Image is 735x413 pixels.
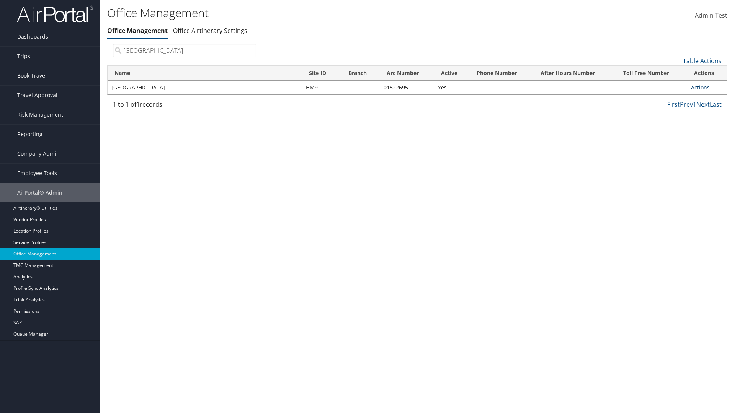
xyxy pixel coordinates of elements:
span: Trips [17,47,30,66]
a: Admin Test [695,4,727,28]
a: Next [696,100,710,109]
span: 1 [136,100,140,109]
th: Branch: activate to sort column ascending [341,66,379,81]
span: Dashboards [17,27,48,46]
span: Risk Management [17,105,63,124]
td: [GEOGRAPHIC_DATA] [108,81,302,94]
span: Travel Approval [17,86,57,105]
span: Company Admin [17,144,60,163]
span: Book Travel [17,66,47,85]
a: Last [710,100,722,109]
a: Table Actions [683,57,722,65]
td: HM9 [302,81,341,94]
a: Actions [691,84,710,91]
a: Office Airtinerary Settings [173,26,247,35]
input: Search [113,44,256,57]
th: Arc Number: activate to sort column ascending [380,66,434,81]
th: Name: activate to sort column ascending [108,66,302,81]
th: Site ID: activate to sort column ascending [302,66,341,81]
th: Toll Free Number: activate to sort column ascending [616,66,687,81]
div: 1 to 1 of records [113,100,256,113]
a: Prev [680,100,693,109]
h1: Office Management [107,5,521,21]
th: Active: activate to sort column ascending [434,66,470,81]
span: AirPortal® Admin [17,183,62,202]
td: 01522695 [380,81,434,94]
a: Office Management [107,26,168,35]
th: Phone Number: activate to sort column ascending [470,66,534,81]
span: Employee Tools [17,164,57,183]
a: First [667,100,680,109]
th: After Hours Number: activate to sort column ascending [534,66,616,81]
a: 1 [693,100,696,109]
th: Actions [687,66,727,81]
span: Reporting [17,125,42,144]
td: Yes [434,81,470,94]
img: airportal-logo.png [17,5,93,23]
span: Admin Test [695,11,727,20]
